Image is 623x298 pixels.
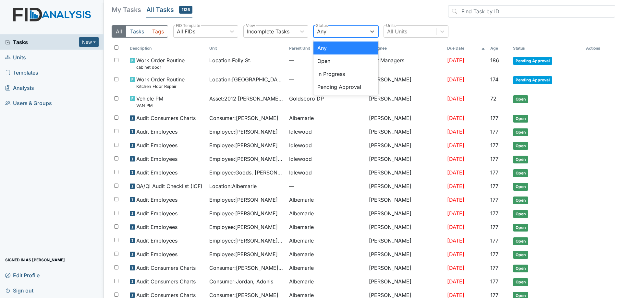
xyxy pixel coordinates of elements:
span: Tasks [5,38,79,46]
div: Any [313,42,378,54]
span: Albemarle [289,223,314,231]
span: Users & Groups [5,98,52,108]
span: Work Order Routine cabinet door [136,56,185,70]
span: Employee : Goods, [PERSON_NAME] [209,169,284,176]
span: Employee : [PERSON_NAME], JoVoughtnie [209,237,284,244]
span: 177 [490,251,498,257]
td: [PERSON_NAME] [366,166,445,180]
span: [DATE] [447,76,464,83]
span: Employee : [PERSON_NAME] [209,196,278,204]
span: Open [513,95,528,103]
button: All [112,25,126,38]
span: Employee : [PERSON_NAME], Janical [209,155,284,163]
span: Audit Employees [136,196,177,204]
span: Open [513,210,528,218]
span: 177 [490,197,498,203]
span: Albemarle [289,264,314,272]
th: Toggle SortBy [127,43,207,54]
input: Toggle All Rows Selected [114,45,118,50]
span: 177 [490,278,498,285]
span: 177 [490,169,498,176]
span: Signed in as [PERSON_NAME] [5,255,65,265]
td: [PERSON_NAME] [366,139,445,152]
span: Albemarle [289,114,314,122]
span: Albemarle [289,250,314,258]
span: 177 [490,265,498,271]
span: 72 [490,95,496,102]
div: Type filter [112,25,168,38]
span: Consumer : [PERSON_NAME] [209,114,278,122]
div: All Units [387,28,407,35]
span: [DATE] [447,183,464,189]
span: — [289,56,364,64]
span: Open [513,128,528,136]
span: [DATE] [447,237,464,244]
div: Pending Approval [313,80,378,93]
td: [PERSON_NAME] [366,92,445,111]
th: Toggle SortBy [510,43,583,54]
span: Open [513,142,528,150]
span: Units [5,52,26,62]
span: Work Order Routine Kitchen Floor Repair [136,76,185,89]
span: Open [513,169,528,177]
h5: My Tasks [112,5,141,14]
span: Audit Employees [136,169,177,176]
span: Asset : 2012 [PERSON_NAME] 07541 [209,95,284,102]
span: [DATE] [447,156,464,162]
span: [DATE] [447,128,464,135]
span: 177 [490,237,498,244]
span: 186 [490,57,499,64]
span: Goldsboro DP [289,95,324,102]
th: Toggle SortBy [207,43,287,54]
div: All FIDs [177,28,195,35]
span: [DATE] [447,265,464,271]
h5: All Tasks [146,5,192,14]
td: [PERSON_NAME] [366,112,445,125]
div: Incomplete Tasks [247,28,289,35]
small: cabinet door [136,64,185,70]
button: New [79,37,99,47]
input: Find Task by ID [448,5,615,18]
td: Unit Managers [366,54,445,73]
span: Pending Approval [513,57,552,65]
span: [DATE] [447,197,464,203]
span: 177 [490,142,498,149]
span: Open [513,224,528,232]
span: [DATE] [447,95,464,102]
span: Audit Consumers Charts [136,114,196,122]
span: Vehicle PM VAN PM [136,95,163,109]
span: [DATE] [447,169,464,176]
span: Employee : [PERSON_NAME] [209,209,278,217]
span: Audit Consumers Charts [136,278,196,285]
span: Analysis [5,83,34,93]
span: Idlewood [289,155,312,163]
span: QA/QI Audit Checklist (ICF) [136,182,202,190]
span: Albemarle [289,278,314,285]
span: 177 [490,128,498,135]
td: [PERSON_NAME] [366,125,445,139]
span: Open [513,251,528,259]
td: [PERSON_NAME] [366,275,445,289]
span: Open [513,183,528,191]
span: 177 [490,224,498,230]
span: Templates [5,67,38,77]
span: Albemarle [289,237,314,244]
span: Open [513,156,528,163]
span: — [289,76,364,83]
th: Actions [583,43,615,54]
td: [PERSON_NAME] [366,221,445,234]
td: [PERSON_NAME] [366,261,445,275]
span: Employee : [PERSON_NAME] [209,223,278,231]
div: Any [317,28,326,35]
span: Location : [GEOGRAPHIC_DATA] [209,76,284,83]
span: Idlewood [289,128,312,136]
span: Open [513,237,528,245]
span: Open [513,115,528,123]
span: Audit Employees [136,141,177,149]
span: [DATE] [447,224,464,230]
th: Toggle SortBy [488,43,510,54]
span: 1125 [179,6,192,14]
td: [PERSON_NAME] [366,73,445,92]
span: [DATE] [447,115,464,121]
span: Audit Employees [136,209,177,217]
